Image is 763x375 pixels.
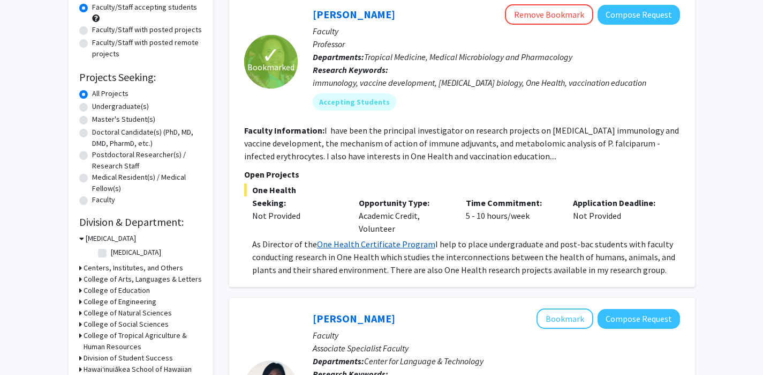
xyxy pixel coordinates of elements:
label: Faculty/Staff accepting students [92,2,197,13]
p: Faculty [313,329,680,342]
a: [PERSON_NAME] [313,312,395,325]
a: [PERSON_NAME] [313,8,395,21]
p: Application Deadline: [573,196,664,209]
p: Associate Specialist Faculty [313,342,680,355]
h2: Division & Department: [79,216,202,229]
div: Academic Credit, Volunteer [351,196,458,235]
p: Seeking: [252,196,343,209]
p: As Director of the I help to place undergraduate and post-bac students with faculty conducting re... [252,238,680,276]
span: Bookmarked [247,61,294,73]
span: One Health [244,183,680,196]
a: One Health Certificate Program [317,239,435,249]
div: immunology, vaccine development, [MEDICAL_DATA] biology, One Health, vaccination education [313,76,680,89]
mat-chip: Accepting Students [313,93,396,111]
label: [MEDICAL_DATA] [111,247,161,258]
label: Faculty/Staff with posted projects [92,24,202,35]
p: Professor [313,38,680,50]
label: Undergraduate(s) [92,101,149,112]
h3: College of Education [84,285,150,296]
h3: College of Engineering [84,296,156,307]
iframe: Chat [8,327,46,367]
button: Compose Request to Sandra Chang [598,5,680,25]
b: Departments: [313,356,364,366]
h3: College of Natural Sciences [84,307,172,319]
fg-read-more: I have been the principal investigator on research projects on [MEDICAL_DATA] immunology and vacc... [244,125,679,161]
p: Faculty [313,25,680,38]
label: Medical Resident(s) / Medical Fellow(s) [92,172,202,194]
label: Faculty [92,194,115,205]
h3: Division of Student Success [84,352,173,364]
span: Center for Language & Technology [364,356,484,366]
h3: College of Arts, Languages & Letters [84,274,202,285]
h3: College of Social Sciences [84,319,169,330]
p: Open Projects [244,168,680,181]
button: Add Naiyi Fincham to Bookmarks [537,308,593,329]
h3: [MEDICAL_DATA] [86,233,136,244]
b: Departments: [313,52,364,62]
div: 5 - 10 hours/week [458,196,565,235]
div: Not Provided [565,196,672,235]
label: Doctoral Candidate(s) (PhD, MD, DMD, PharmD, etc.) [92,127,202,149]
button: Remove Bookmark [505,4,593,25]
p: Opportunity Type: [359,196,450,209]
label: All Projects [92,88,129,99]
label: Postdoctoral Researcher(s) / Research Staff [92,149,202,172]
div: Not Provided [252,209,343,222]
span: ✓ [262,50,280,61]
button: Compose Request to Naiyi Fincham [598,309,680,329]
b: Research Keywords: [313,64,388,75]
b: Faculty Information: [244,125,324,136]
h3: College of Tropical Agriculture & Human Resources [84,330,202,352]
label: Master's Student(s) [92,114,155,125]
p: Time Commitment: [466,196,557,209]
span: Tropical Medicine, Medical Microbiology and Pharmacology [364,52,572,62]
label: Faculty/Staff with posted remote projects [92,37,202,60]
h3: Centers, Institutes, and Others [84,262,183,274]
h2: Projects Seeking: [79,71,202,84]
